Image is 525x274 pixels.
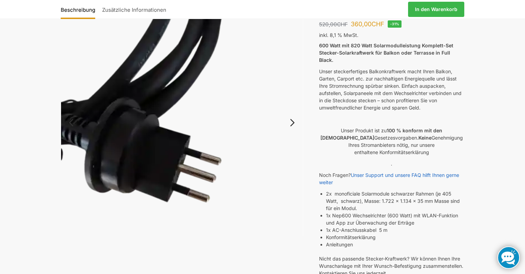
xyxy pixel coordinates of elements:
bdi: 520,00 [319,21,348,28]
p: Unser Produkt ist zu Gesetzesvorgaben. Genehmigung Ihres Stromanbieters nötig, nur unsere enthalt... [319,127,464,156]
a: Unser Support und unsere FAQ hilft Ihnen gerne weiter [319,172,459,185]
li: 1x AC-Anschlusskabel 5 m [326,226,464,234]
a: Zusätzliche Informationen [99,1,170,18]
p: Unser steckerfertiges Balkonkraftwerk macht Ihren Balkon, Garten, Carport etc. zur nachhaltigen E... [319,68,464,111]
a: Beschreibung [61,1,99,18]
bdi: 360,00 [351,20,384,28]
li: Anleitungen [326,241,464,248]
a: In den Warenkorb [408,2,464,17]
li: 1x Nep600 Wechselrichter (600 Watt) mit WLAN-Funktion und App zur Überwachung der Erträge [326,212,464,226]
span: -31% [388,20,402,28]
span: CHF [337,21,348,28]
span: CHF [372,20,384,28]
li: Konformitätserklärung [326,234,464,241]
li: 2x monoficiale Solarmodule schwarzer Rahmen (je 405 Watt, schwarz), Masse: 1.722 x 1.134 x 35 mm ... [326,190,464,212]
p: . [319,160,464,167]
p: Noch Fragen? [319,171,464,186]
strong: Keine [418,135,432,141]
span: inkl. 8,1 % MwSt. [319,32,358,38]
strong: 100 % konform mit den [DEMOGRAPHIC_DATA] [320,127,443,141]
strong: 600 Watt mit 820 Watt Solarmodulleistung Komplett-Set Stecker-Solarkraftwerk für Balkon oder Terr... [319,42,453,63]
